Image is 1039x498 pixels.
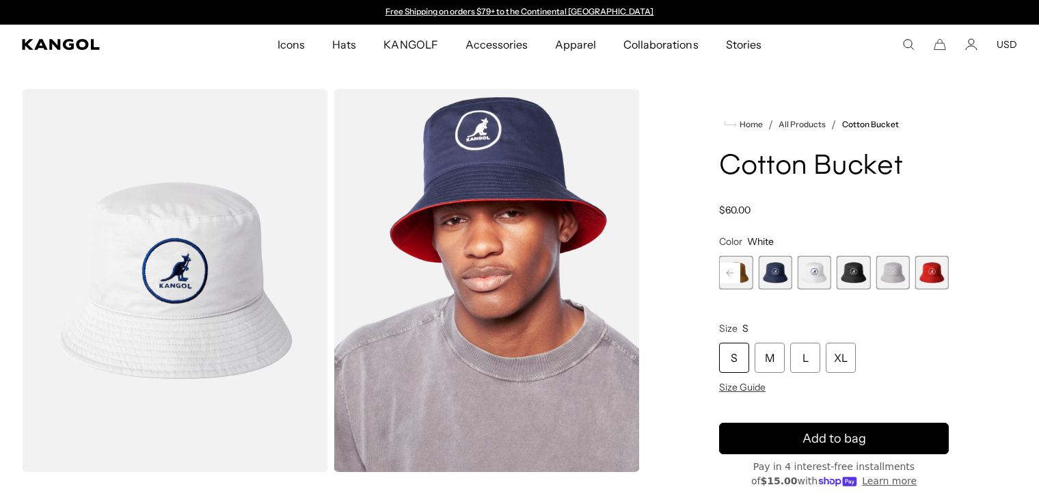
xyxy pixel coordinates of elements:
[719,343,749,373] div: S
[726,25,761,64] span: Stories
[719,152,949,182] h1: Cotton Bucket
[332,25,356,64] span: Hats
[719,256,753,289] label: Tan
[623,25,698,64] span: Collaborations
[719,235,742,248] span: Color
[997,38,1017,51] button: USD
[763,116,773,133] li: /
[758,256,792,289] label: Navy
[555,25,596,64] span: Apparel
[742,322,748,335] span: S
[379,7,660,18] div: Announcement
[842,120,899,129] a: Cotton Bucket
[802,430,866,448] span: Add to bag
[826,116,836,133] li: /
[712,25,775,64] a: Stories
[719,322,738,335] span: Size
[465,25,528,64] span: Accessories
[278,25,305,64] span: Icons
[719,204,751,216] span: $60.00
[837,256,870,289] label: Black
[758,256,792,289] div: 3 of 7
[379,7,660,18] slideshow-component: Announcement bar
[719,116,949,133] nav: breadcrumbs
[264,25,319,64] a: Icons
[737,120,763,129] span: Home
[837,256,870,289] div: 5 of 7
[790,343,820,373] div: L
[22,89,640,472] product-gallery: Gallery Viewer
[22,39,183,50] a: Kangol
[22,89,328,472] img: color-white
[725,118,763,131] a: Home
[965,38,977,51] a: Account
[876,256,909,289] label: Light Grey
[826,343,856,373] div: XL
[610,25,712,64] a: Collaborations
[779,120,826,129] a: All Products
[379,7,660,18] div: 1 of 2
[798,256,831,289] label: White
[386,6,654,16] a: Free Shipping on orders $79+ to the Continental [GEOGRAPHIC_DATA]
[915,256,949,289] div: 7 of 7
[541,25,610,64] a: Apparel
[747,235,774,248] span: White
[934,38,946,51] button: Cart
[383,25,437,64] span: KANGOLF
[798,256,831,289] div: 4 of 7
[319,25,370,64] a: Hats
[719,256,753,289] div: 2 of 7
[719,423,949,454] button: Add to bag
[452,25,541,64] a: Accessories
[719,381,766,393] span: Size Guide
[755,343,785,373] div: M
[876,256,909,289] div: 6 of 7
[334,89,640,472] img: navy
[902,38,915,51] summary: Search here
[370,25,451,64] a: KANGOLF
[915,256,949,289] label: Rojo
